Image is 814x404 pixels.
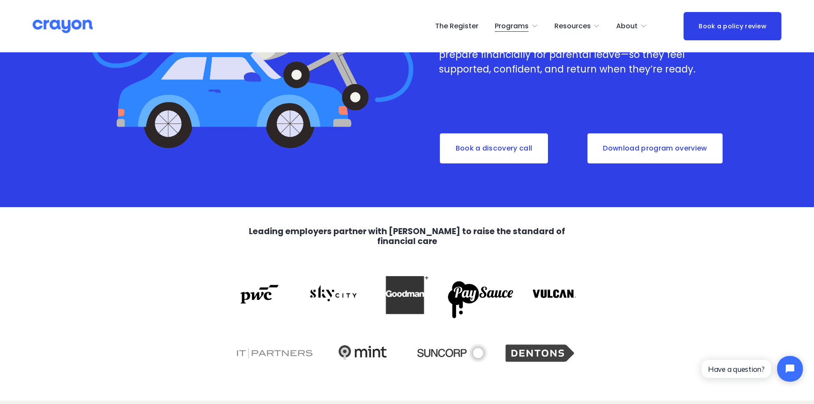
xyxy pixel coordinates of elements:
[694,349,810,389] iframe: Tidio Chat
[495,20,529,33] span: Programs
[616,20,638,33] span: About
[554,20,591,33] span: Resources
[616,19,647,33] a: folder dropdown
[587,133,724,164] a: Download program overview
[439,133,549,164] a: Book a discovery call
[439,33,729,77] p: [PERSON_NAME]’s 1:1 financial coaching helps employees prepare financially for parental leave—so ...
[495,19,538,33] a: folder dropdown
[435,19,478,33] a: The Register
[249,226,567,247] strong: Leading employers partner with [PERSON_NAME] to raise the standard of financial care
[554,19,600,33] a: folder dropdown
[33,19,93,34] img: Crayon
[684,12,781,40] a: Book a policy review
